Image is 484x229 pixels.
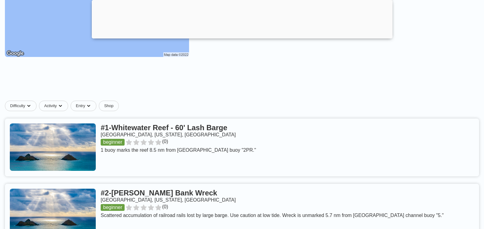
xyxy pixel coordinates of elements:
iframe: Advertisement [93,68,391,96]
button: Difficultydropdown caret [5,101,39,111]
img: dropdown caret [58,103,63,108]
button: Activitydropdown caret [39,101,71,111]
span: Entry [76,103,85,108]
img: dropdown caret [26,103,31,108]
button: Entrydropdown caret [71,101,99,111]
img: dropdown caret [86,103,91,108]
a: Shop [99,101,118,111]
span: Activity [44,103,57,108]
span: Difficulty [10,103,25,108]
